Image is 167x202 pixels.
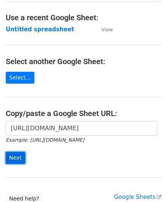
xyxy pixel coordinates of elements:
[101,27,113,32] small: View
[6,26,74,33] a: Untitled spreadsheet
[6,57,161,66] h4: Select another Google Sheet:
[129,165,167,202] iframe: Chat Widget
[94,26,113,33] a: View
[6,13,161,22] h4: Use a recent Google Sheet:
[6,137,84,143] small: Example: [URL][DOMAIN_NAME]
[6,109,161,118] h4: Copy/paste a Google Sheet URL:
[6,72,34,84] a: Select...
[6,152,25,164] input: Next
[114,194,161,200] a: Google Sheets
[6,121,157,136] input: Paste your Google Sheet URL here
